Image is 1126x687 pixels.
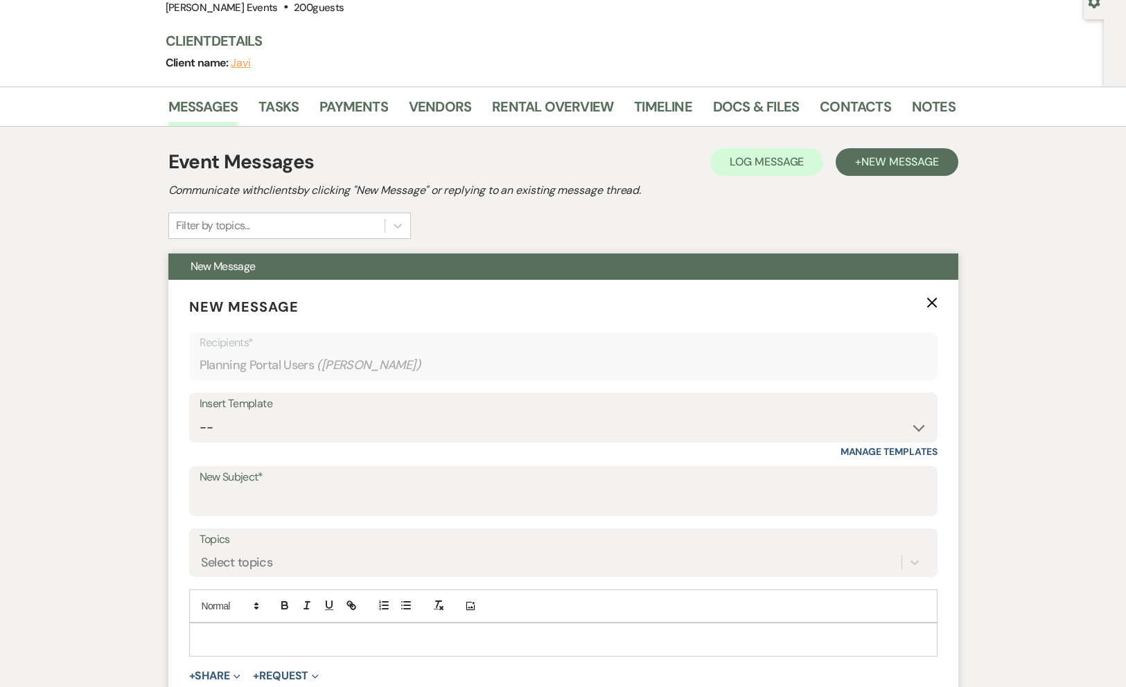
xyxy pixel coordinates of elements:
[836,148,958,176] button: +New Message
[409,96,471,126] a: Vendors
[492,96,613,126] a: Rental Overview
[710,148,823,176] button: Log Message
[841,445,938,458] a: Manage Templates
[201,553,273,572] div: Select topics
[189,670,241,681] button: Share
[200,334,927,352] p: Recipients*
[168,148,315,177] h1: Event Messages
[200,394,927,414] div: Insert Template
[317,356,421,375] span: ( [PERSON_NAME] )
[191,259,256,274] span: New Message
[231,57,251,69] button: Javi
[189,298,299,316] span: New Message
[253,670,319,681] button: Request
[168,96,238,126] a: Messages
[634,96,692,126] a: Timeline
[713,96,799,126] a: Docs & Files
[820,96,891,126] a: Contacts
[912,96,956,126] a: Notes
[253,670,259,681] span: +
[861,154,938,169] span: New Message
[730,154,804,169] span: Log Message
[258,96,299,126] a: Tasks
[200,530,927,550] label: Topics
[294,1,344,15] span: 200 guests
[176,217,250,234] div: Filter by topics...
[166,31,942,51] h3: Client Details
[189,670,195,681] span: +
[168,182,958,199] h2: Communicate with clients by clicking "New Message" or replying to an existing message thread.
[200,467,927,488] label: New Subject*
[166,55,231,70] span: Client name:
[200,352,927,379] div: Planning Portal Users
[319,96,388,126] a: Payments
[166,1,278,15] span: [PERSON_NAME] Events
